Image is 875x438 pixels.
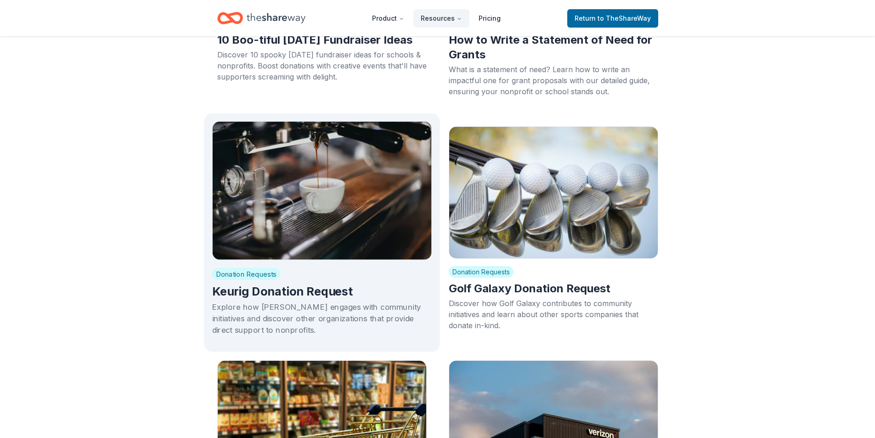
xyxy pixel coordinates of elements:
div: Explore how [PERSON_NAME] engages with community initiatives and discover other organizations tha... [212,301,432,336]
span: Return [575,13,651,24]
div: Discover 10 spooky [DATE] fundraiser ideas for schools & nonprofits. Boost donations with creativ... [217,49,427,82]
h2: Golf Galaxy Donation Request [449,281,658,296]
img: Cover photo for blog post [212,121,432,260]
img: Cover photo for blog post [449,126,658,259]
h2: 10 Boo-tiful [DATE] Fundraiser Ideas [217,33,427,47]
span: Donation Requests [449,266,514,278]
a: Returnto TheShareWay [567,9,658,28]
h2: Keurig Donation Request [212,284,432,299]
div: What is a statement of need? Learn how to write an impactful one for grant proposals with our det... [449,64,658,97]
div: Discover how Golf Galaxy contributes to community initiatives and learn about other sports compan... [449,298,658,331]
nav: Main [365,7,508,29]
span: to TheShareWay [598,14,651,22]
a: Cover photo for blog postDonation RequestsKeurig Donation RequestExplore how [PERSON_NAME] engage... [204,114,439,352]
button: Resources [413,9,469,28]
span: Donation Requests [212,268,280,280]
button: Product [365,9,412,28]
h2: How to Write a Statement of Need for Grants [449,33,658,62]
a: Cover photo for blog postDonation RequestsGolf Galaxy Donation RequestDiscover how Golf Galaxy co... [441,119,666,346]
a: Home [217,7,305,29]
a: Pricing [471,9,508,28]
